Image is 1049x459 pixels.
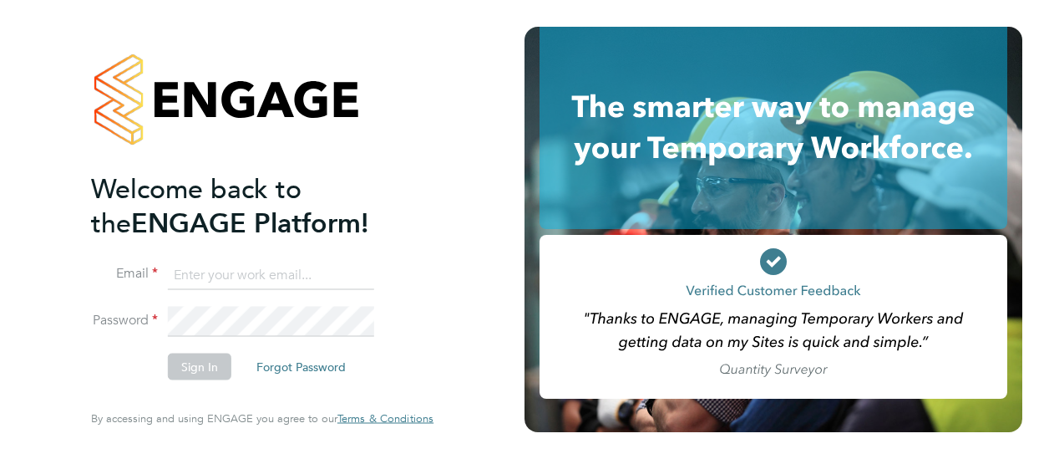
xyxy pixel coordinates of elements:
button: Sign In [168,354,231,380]
a: Terms & Conditions [337,412,433,426]
label: Email [91,265,158,283]
input: Enter your work email... [168,260,374,290]
button: Forgot Password [243,354,359,380]
span: Welcome back to the [91,172,302,239]
h2: ENGAGE Platform! [91,171,417,240]
span: Terms & Conditions [337,411,433,426]
label: Password [91,312,158,329]
span: By accessing and using ENGAGE you agree to our [91,411,433,426]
